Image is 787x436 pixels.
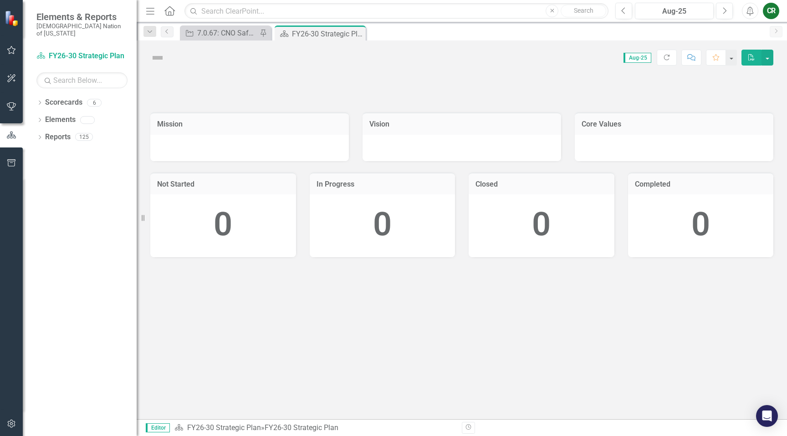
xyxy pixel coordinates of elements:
a: FY26-30 Strategic Plan [36,51,128,61]
button: CR [763,3,779,19]
a: Elements [45,115,76,125]
h3: Mission [157,120,342,128]
div: » [174,423,455,433]
a: 7.0.67: CNO Safety Protocols [182,27,257,39]
h3: In Progress [317,180,449,188]
input: Search Below... [36,72,128,88]
h3: Not Started [157,180,289,188]
div: 0 [159,201,287,248]
a: Reports [45,132,71,142]
img: ClearPoint Strategy [5,10,20,26]
div: Aug-25 [638,6,710,17]
a: FY26-30 Strategic Plan [187,423,261,432]
h3: Vision [369,120,554,128]
div: FY26-30 Strategic Plan [292,28,363,40]
div: 7.0.67: CNO Safety Protocols [197,27,257,39]
span: Search [574,7,593,14]
h3: Closed [475,180,608,188]
button: Search [561,5,606,17]
h3: Completed [635,180,767,188]
span: Aug-25 [623,53,651,63]
input: Search ClearPoint... [184,3,608,19]
div: Open Intercom Messenger [756,405,778,427]
span: Editor [146,423,170,432]
button: Aug-25 [635,3,714,19]
div: 0 [319,201,446,248]
div: 125 [75,133,93,141]
div: 0 [637,201,765,248]
img: Not Defined [150,51,165,65]
div: 0 [478,201,605,248]
div: FY26-30 Strategic Plan [265,423,338,432]
h3: Core Values [582,120,767,128]
a: Scorecards [45,97,82,108]
span: Elements & Reports [36,11,128,22]
div: 6 [87,99,102,106]
small: [DEMOGRAPHIC_DATA] Nation of [US_STATE] [36,22,128,37]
